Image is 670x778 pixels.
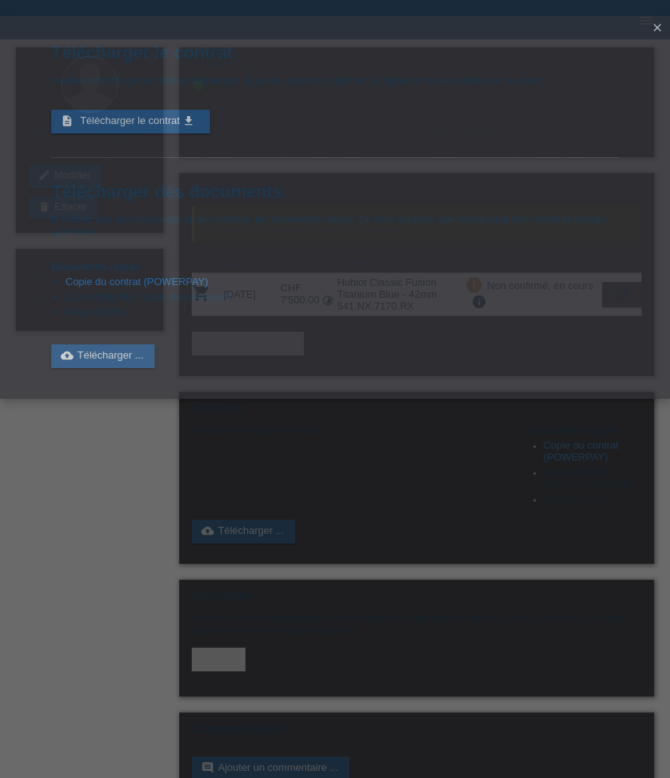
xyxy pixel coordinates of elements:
[51,261,619,272] h4: Documents requis
[182,115,195,127] i: get_app
[66,306,619,321] li: Reçu d'achat
[647,20,668,38] a: close
[51,182,619,201] h1: Télécharger des documents
[66,276,208,288] a: Copie du contrat (POWERPAY)
[51,74,619,86] p: Veuillez télécharger le contrat maintenant. Ensuite, veuillez l‘imprimer, le signer et le faire s...
[80,115,179,126] span: Télécharger le contrat
[51,344,155,368] a: cloud_uploadTélécharger ...
[51,110,210,133] a: description Télécharger le contrat get_app
[51,213,619,237] p: N'oubliez pas de télécharger et de confirmer les documents requis. Ce n'est qu'alors que l'achat ...
[61,349,73,362] i: cloud_upload
[66,291,619,306] li: Carte d'identité / copie du passeport
[51,43,619,62] h1: Télécharger le contrat
[61,115,73,127] i: description
[651,21,664,34] i: close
